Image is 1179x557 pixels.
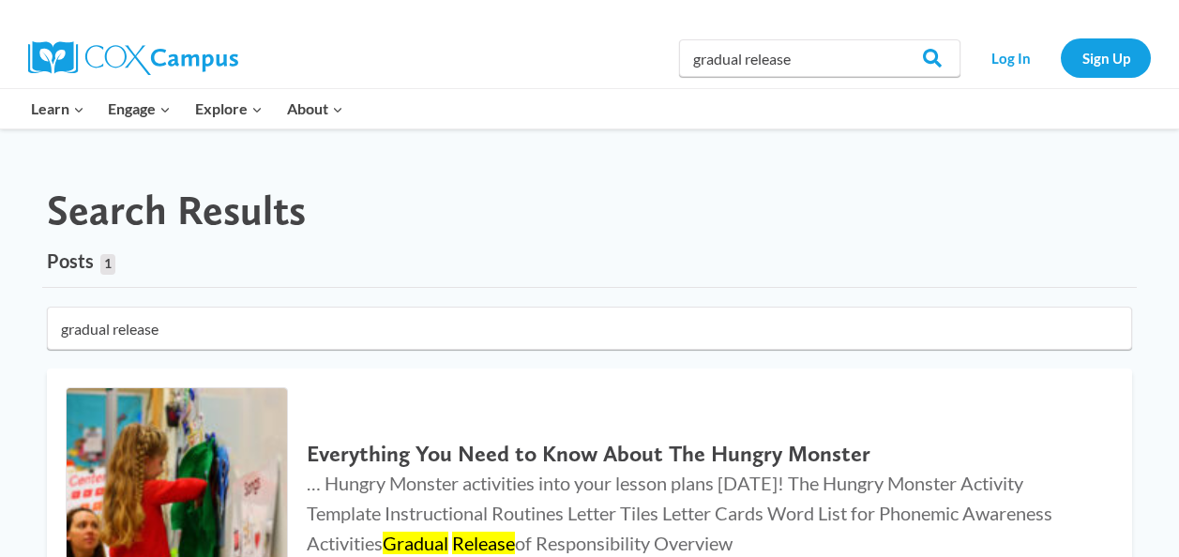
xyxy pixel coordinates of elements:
[31,97,84,121] span: Learn
[287,97,343,121] span: About
[47,234,115,287] a: Posts1
[383,532,448,554] mark: Gradual
[108,97,171,121] span: Engage
[100,254,115,275] span: 1
[47,186,306,235] h1: Search Results
[195,97,263,121] span: Explore
[679,39,960,77] input: Search Cox Campus
[970,38,1151,77] nav: Secondary Navigation
[28,41,238,75] img: Cox Campus
[452,532,515,554] mark: Release
[970,38,1051,77] a: Log In
[19,89,355,128] nav: Primary Navigation
[47,249,94,272] span: Posts
[1061,38,1151,77] a: Sign Up
[307,472,1052,554] span: … Hungry Monster activities into your lesson plans [DATE]! The Hungry Monster Activity Template I...
[47,307,1132,350] input: Search for...
[307,441,1095,468] h2: Everything You Need to Know About The Hungry Monster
